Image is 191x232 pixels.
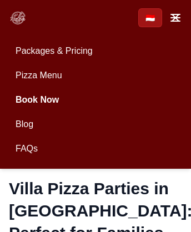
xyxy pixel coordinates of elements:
a: Beralih ke Bahasa Indonesia [138,8,162,27]
a: Pizza Menu [9,64,182,87]
a: Packages & Pricing [9,40,182,62]
a: FAQs [9,138,182,160]
a: Book Now [9,89,182,111]
a: Blog [9,113,182,135]
img: Bali Pizza Party Logo [9,9,27,27]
